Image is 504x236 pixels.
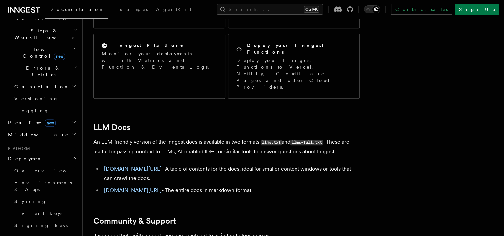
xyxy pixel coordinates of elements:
button: Errors & Retries [12,62,78,81]
span: Flow Control [12,46,73,59]
a: Sign Up [455,4,499,15]
a: Versioning [12,93,78,105]
li: - A table of contents for the docs, ideal for smaller context windows or tools that can crawl the... [102,164,360,183]
button: Deployment [5,153,78,165]
a: [DOMAIN_NAME][URL] [104,166,162,172]
a: Inngest PlatformMonitor your deployments with Metrics and Function & Events Logs. [93,34,225,99]
p: Deploy your Inngest Functions to Vercel, Netlify, Cloudflare Pages and other Cloud Providers. [236,57,351,90]
a: Signing keys [12,219,78,231]
button: Flow Controlnew [12,43,78,62]
span: new [54,53,65,60]
span: AgentKit [156,7,191,12]
a: Documentation [45,2,108,19]
button: Middleware [5,129,78,141]
a: Event keys [12,207,78,219]
span: Deployment [5,155,44,162]
div: Inngest Functions [5,13,78,117]
code: llms.txt [261,140,282,145]
a: Overview [12,13,78,25]
a: Environments & Apps [12,177,78,195]
span: Documentation [49,7,104,12]
span: Cancellation [12,83,69,90]
span: Versioning [14,96,58,101]
span: Overview [14,16,83,21]
p: An LLM-friendly version of the Inngest docs is available in two formats: and . These are useful f... [93,137,360,156]
button: Cancellation [12,81,78,93]
span: Steps & Workflows [12,27,74,41]
button: Toggle dark mode [364,5,380,13]
a: Community & Support [93,216,176,226]
span: Platform [5,146,30,151]
button: Realtimenew [5,117,78,129]
a: Syncing [12,195,78,207]
h2: Inngest Platform [112,42,183,49]
span: Middleware [5,131,69,138]
a: Deploy your Inngest FunctionsDeploy your Inngest Functions to Vercel, Netlify, Cloudflare Pages a... [228,34,360,99]
a: Contact sales [391,4,452,15]
span: new [45,119,56,127]
a: Logging [12,105,78,117]
kbd: Ctrl+K [304,6,319,13]
button: Steps & Workflows [12,25,78,43]
span: Logging [14,108,49,113]
span: Event keys [14,211,62,216]
h2: Deploy your Inngest Functions [247,42,351,55]
span: Overview [14,168,83,173]
span: Examples [112,7,148,12]
span: Errors & Retries [12,65,72,78]
span: Environments & Apps [14,180,72,192]
a: AgentKit [152,2,195,18]
li: - The entire docs in markdown format. [102,186,360,195]
a: LLM Docs [93,123,130,132]
p: Monitor your deployments with Metrics and Function & Events Logs. [102,50,217,70]
a: Examples [108,2,152,18]
span: Signing keys [14,223,68,228]
button: Search...Ctrl+K [217,4,323,15]
span: Syncing [14,199,47,204]
span: Realtime [5,119,56,126]
a: [DOMAIN_NAME][URL] [104,187,162,193]
a: Overview [12,165,78,177]
code: llms-full.txt [290,140,323,145]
